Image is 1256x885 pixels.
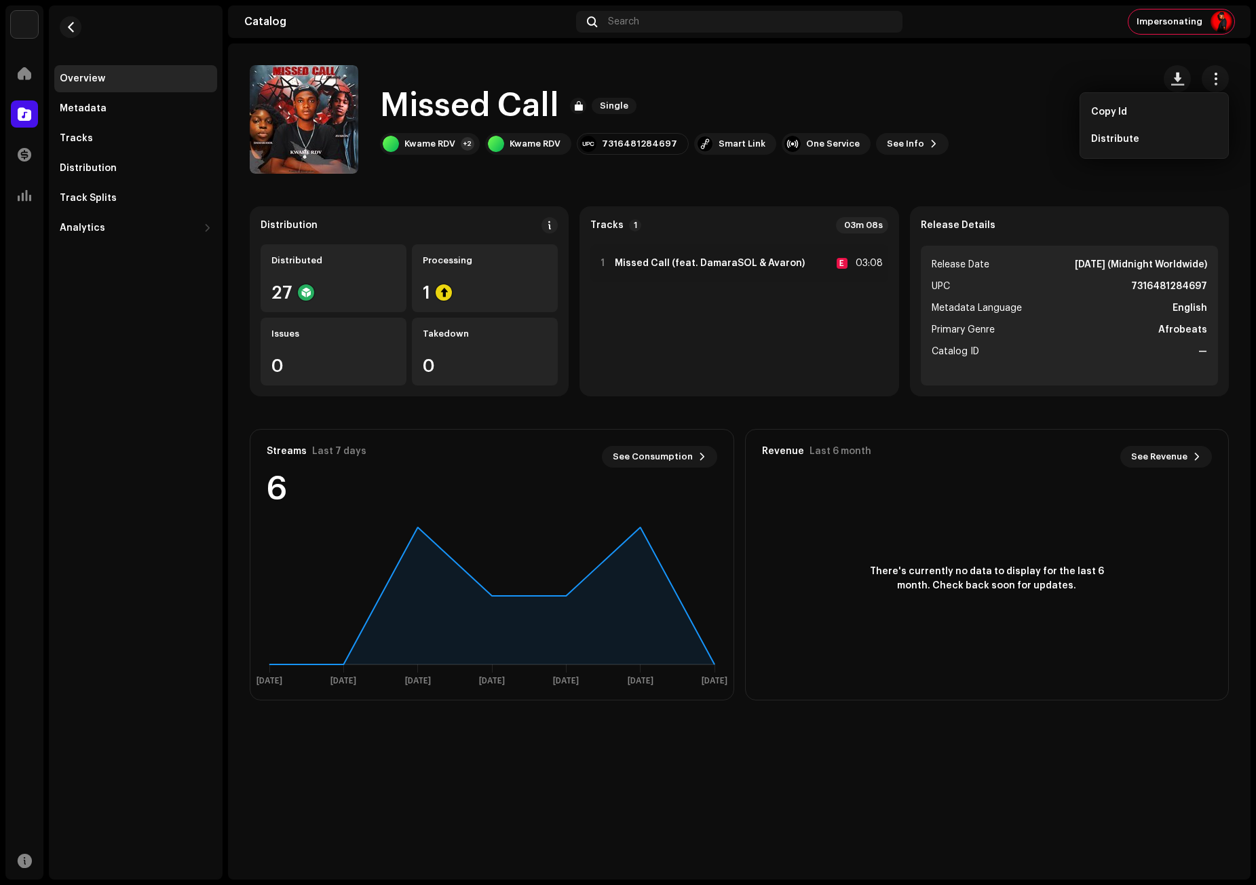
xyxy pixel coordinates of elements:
[380,84,559,128] h1: Missed Call
[261,220,318,231] div: Distribution
[629,219,641,231] p-badge: 1
[256,677,282,685] text: [DATE]
[244,16,571,27] div: Catalog
[864,565,1109,593] span: There's currently no data to display for the last 6 month. Check back soon for updates.
[54,185,217,212] re-m-nav-item: Track Splits
[60,133,93,144] div: Tracks
[702,677,727,685] text: [DATE]
[479,677,505,685] text: [DATE]
[853,255,883,271] div: 03:08
[54,95,217,122] re-m-nav-item: Metadata
[267,446,307,457] div: Streams
[60,103,107,114] div: Metadata
[810,446,871,457] div: Last 6 month
[60,223,105,233] div: Analytics
[932,322,995,338] span: Primary Genre
[1198,343,1207,360] strong: —
[837,258,848,269] div: E
[590,220,624,231] strong: Tracks
[932,343,979,360] span: Catalog ID
[553,677,579,685] text: [DATE]
[54,155,217,182] re-m-nav-item: Distribution
[11,11,38,38] img: 1c16f3de-5afb-4452-805d-3f3454e20b1b
[932,300,1022,316] span: Metadata Language
[60,163,117,174] div: Distribution
[60,73,105,84] div: Overview
[608,16,639,27] span: Search
[932,257,989,273] span: Release Date
[1158,322,1207,338] strong: Afrobeats
[423,255,547,266] div: Processing
[60,193,117,204] div: Track Splits
[1120,446,1212,468] button: See Revenue
[876,133,949,155] button: See Info
[461,137,474,151] div: +2
[54,65,217,92] re-m-nav-item: Overview
[271,255,396,266] div: Distributed
[719,138,765,149] div: Smart Link
[887,130,924,157] span: See Info
[510,138,560,149] div: Kwame RDV
[1211,11,1232,33] img: 55fcebd4-58c6-4a2f-98b4-e969f4ff255c
[921,220,995,231] strong: Release Details
[806,138,860,149] div: One Service
[602,138,677,149] div: 7316481284697
[615,258,805,269] strong: Missed Call (feat. DamaraSOL & Avaron)
[54,214,217,242] re-m-nav-dropdown: Analytics
[1091,107,1127,117] span: Copy Id
[271,328,396,339] div: Issues
[1173,300,1207,316] strong: English
[312,446,366,457] div: Last 7 days
[836,217,888,233] div: 03m 08s
[1131,443,1187,470] span: See Revenue
[1075,257,1207,273] strong: [DATE] (Midnight Worldwide)
[1091,134,1139,145] span: Distribute
[628,677,653,685] text: [DATE]
[405,677,431,685] text: [DATE]
[613,443,693,470] span: See Consumption
[1131,278,1207,295] strong: 7316481284697
[404,138,455,149] div: Kwame RDV
[602,446,717,468] button: See Consumption
[54,125,217,152] re-m-nav-item: Tracks
[423,328,547,339] div: Takedown
[592,98,636,114] span: Single
[330,677,356,685] text: [DATE]
[762,446,804,457] div: Revenue
[932,278,950,295] span: UPC
[1137,16,1202,27] span: Impersonating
